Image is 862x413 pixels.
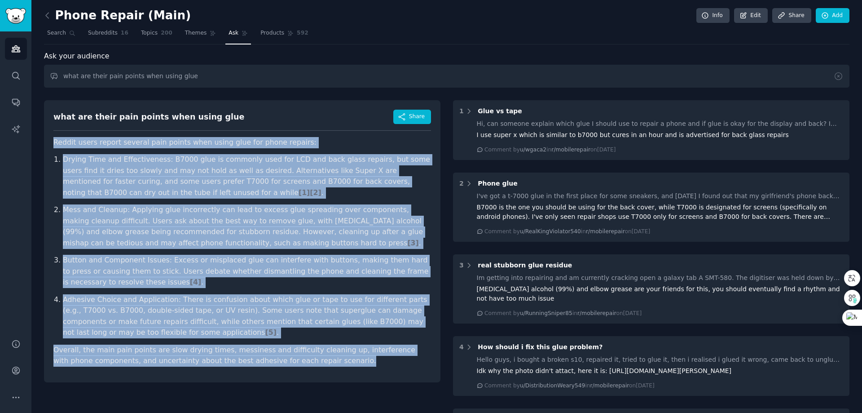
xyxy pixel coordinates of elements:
[478,343,603,351] span: How should i fix this glue problem?
[161,29,172,37] span: 200
[772,8,811,23] a: Share
[44,65,849,88] input: Ask this audience a question...
[44,26,79,44] a: Search
[229,29,238,37] span: Ask
[590,382,629,389] span: r/mobilerepair
[477,130,844,140] div: I use super x which is similar to b7000 but cures in an hour and is advertised for back glass rep...
[459,261,464,270] div: 3
[53,111,244,123] div: what are their pain points when using glue
[47,29,66,37] span: Search
[459,179,464,188] div: 2
[484,146,616,154] div: Comment by in on [DATE]
[393,110,431,124] button: Share
[477,119,844,129] div: Hi, can someone explain which glue I should use to repair a phone and if glue is okay for the dis...
[85,26,132,44] a: Subreddits16
[88,29,118,37] span: Subreddits
[44,51,110,62] span: Ask your audience
[141,29,158,37] span: Topics
[478,107,522,115] span: Glue vs tape
[477,273,844,283] div: Im getting into repairing and am currently cracking open a galaxy tab A SMT-580. The digitiser wa...
[63,255,431,288] p: Button and Component Issues: Excess or misplaced glue can interfere with buttons, making them har...
[484,310,642,318] div: Comment by in on [DATE]
[478,262,572,269] span: real stubborn glue residue
[586,228,625,235] span: r/mobilerepair
[297,29,308,37] span: 592
[225,26,251,44] a: Ask
[696,8,730,23] a: Info
[477,284,844,303] div: [MEDICAL_DATA] alcohol (99%) and elbow grease are your friends for this, you should eventually fi...
[53,345,431,367] p: Overall, the main pain points are slow drying times, messiness and difficulty cleaning up, interf...
[182,26,220,44] a: Themes
[477,191,844,201] div: I've got a t-7000 glue in the first place for some sneakers, and [DATE] I found out that my girlf...
[477,203,844,222] div: B7000 is the one you should be using for the back cover, while T7000 is designated for screens (s...
[520,310,572,316] span: u/RunningSniper85
[5,8,26,24] img: GummySearch logo
[121,29,128,37] span: 16
[63,204,431,249] p: Mess and Cleanup: Applying glue incorrectly can lead to excess glue spreading over components, ma...
[138,26,176,44] a: Topics200
[63,294,431,338] p: Adhesive Choice and Application: There is confusion about which glue or tape to use for different...
[407,239,418,247] span: [ 3 ]
[459,342,464,352] div: 4
[734,8,768,23] a: Edit
[551,147,590,153] span: r/mobilerepair
[53,137,431,148] p: Reddit users report several pain points when using glue for phone repairs:
[459,107,464,116] div: 1
[265,328,277,337] span: [ 5 ]
[477,366,844,376] div: Idk why the photo didn't attact, here it is: [URL][DOMAIN_NAME][PERSON_NAME]
[63,154,431,198] p: Drying Time and Effectiveness: B7000 glue is commonly used for LCD and back glass repairs, but so...
[484,228,650,236] div: Comment by in on [DATE]
[478,180,517,187] span: Phone glue
[190,278,201,286] span: [ 4 ]
[577,310,616,316] span: r/mobilerepair
[477,355,844,364] div: Hello guys, i bought a broken s10, repaired it, tried to glue it, then i realised i glued it wron...
[520,382,585,389] span: u/DistributionWeary549
[310,188,321,197] span: [ 2 ]
[185,29,207,37] span: Themes
[520,228,581,235] span: u/RealKingViolator540
[44,9,191,23] h2: Phone Repair (Main)
[299,188,310,197] span: [ 1 ]
[816,8,849,23] a: Add
[409,113,425,121] span: Share
[520,147,546,153] span: u/wgaca2
[484,382,655,390] div: Comment by in on [DATE]
[260,29,284,37] span: Products
[257,26,311,44] a: Products592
